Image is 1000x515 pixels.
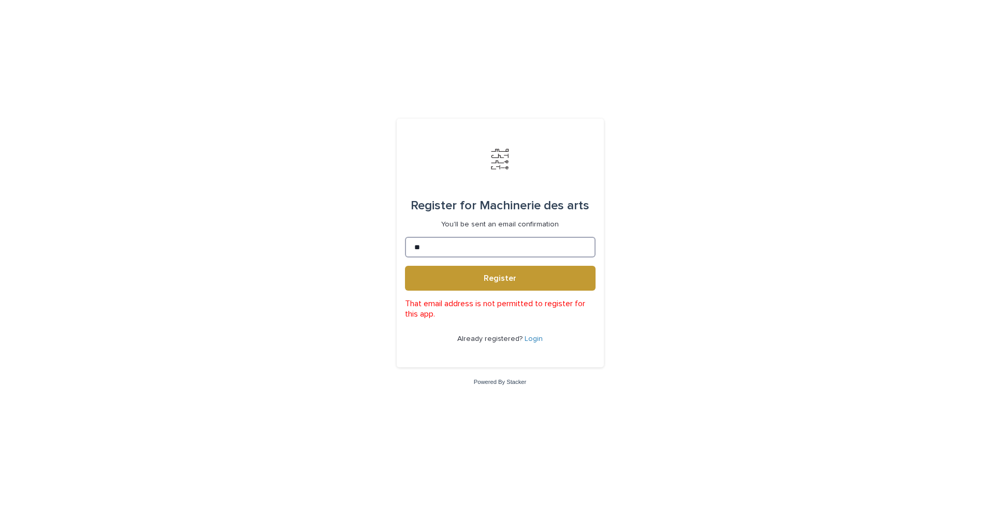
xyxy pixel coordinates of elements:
button: Register [405,266,596,291]
a: Login [525,335,543,342]
p: You'll be sent an email confirmation [441,220,559,229]
span: Already registered? [457,335,525,342]
span: Register [484,274,516,282]
img: Jx8JiDZqSLW7pnA6nIo1 [485,144,516,175]
span: Register for [411,199,476,212]
a: Powered By Stacker [474,379,526,385]
div: Machinerie des arts [411,191,589,220]
p: That email address is not permitted to register for this app. [405,299,596,319]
